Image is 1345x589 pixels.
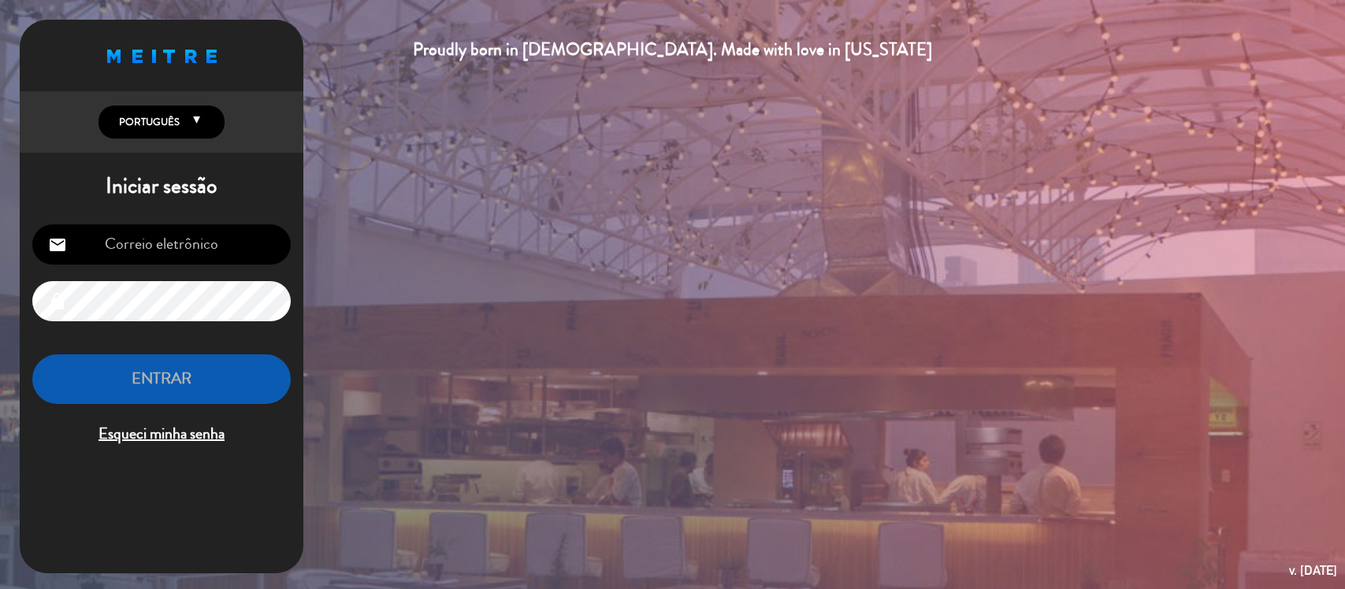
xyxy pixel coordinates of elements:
i: email [48,235,67,254]
span: Português [115,114,180,130]
h1: Iniciar sessão [20,173,303,200]
input: Correio eletrônico [32,224,291,265]
i: lock [48,292,67,311]
span: Esqueci minha senha [32,421,291,447]
div: v. [DATE] [1289,560,1337,581]
button: ENTRAR [32,354,291,404]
